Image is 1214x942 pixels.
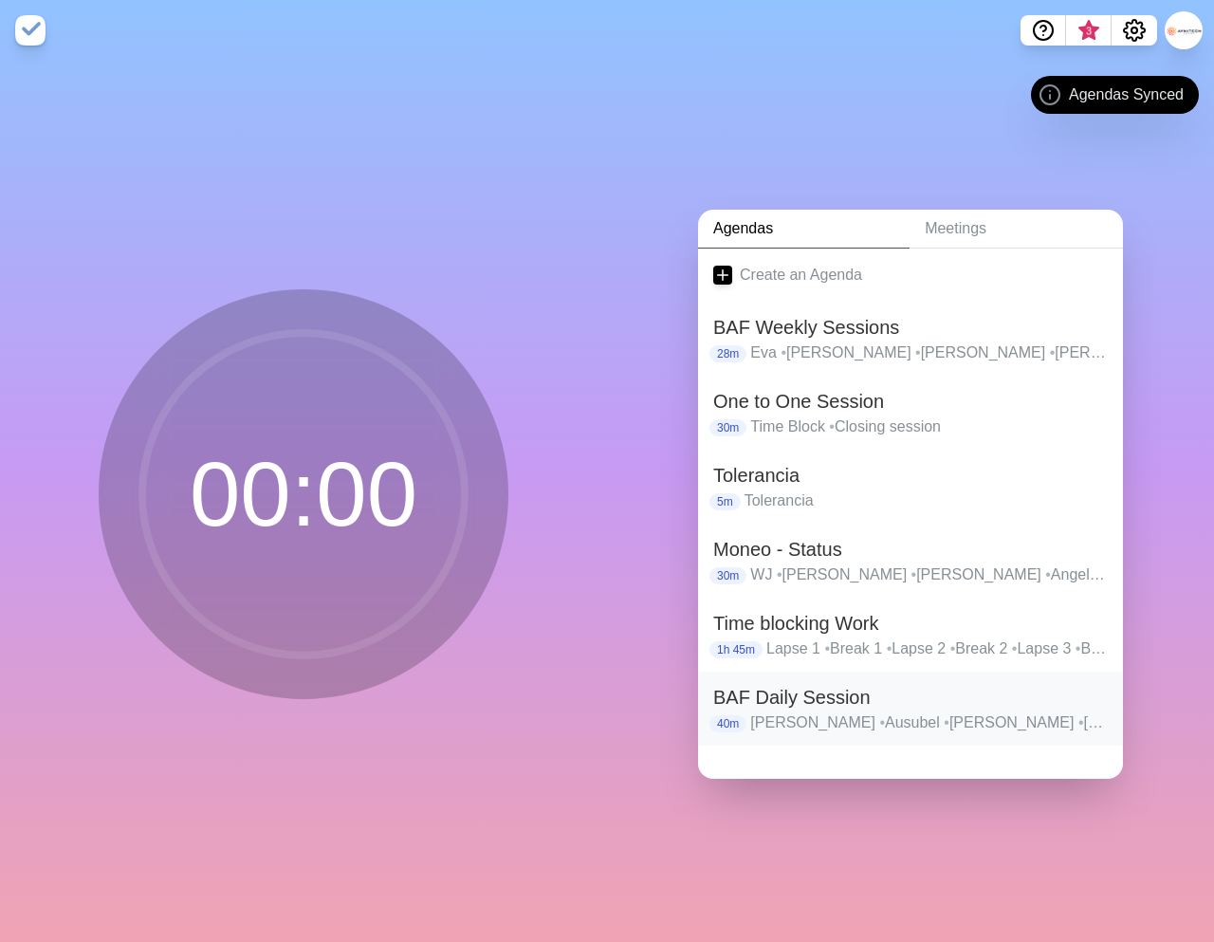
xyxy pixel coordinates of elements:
p: Eva [PERSON_NAME] [PERSON_NAME] [PERSON_NAME] [PERSON_NAME] [PERSON_NAME] Angel [750,342,1108,364]
img: timeblocks logo [15,15,46,46]
h2: Tolerancia [713,461,1108,489]
p: WJ [PERSON_NAME] [PERSON_NAME] Angel [PERSON_NAME] [PERSON_NAME] [750,563,1108,586]
span: • [879,714,885,730]
p: Lapse 1 Break 1 Lapse 2 Break 2 Lapse 3 Break 3 Lapse 4 last Break [766,637,1108,660]
button: What’s new [1066,15,1112,46]
h2: BAF Weekly Sessions [713,313,1108,342]
p: 30m [709,567,746,584]
h2: One to One Session [713,387,1108,416]
span: • [944,714,949,730]
p: 40m [709,715,746,732]
span: • [887,640,892,656]
p: 1h 45m [709,641,763,658]
span: • [829,418,835,434]
button: Settings [1112,15,1157,46]
span: • [1076,640,1081,656]
span: • [1078,714,1084,730]
a: Meetings [910,210,1123,249]
h2: Time blocking Work [713,609,1108,637]
a: Create an Agenda [698,249,1123,302]
span: • [1012,640,1018,656]
h2: BAF Daily Session [713,683,1108,711]
p: [PERSON_NAME] Ausubel [PERSON_NAME] [PERSON_NAME] [PERSON_NAME] Eva [PERSON_NAME] [PERSON_NAME] [... [750,711,1108,734]
p: 30m [709,419,746,436]
span: • [777,566,782,582]
p: Tolerancia [745,489,1108,512]
p: 5m [709,493,741,510]
span: • [824,640,830,656]
p: Time Block Closing session [750,416,1108,438]
span: • [911,566,917,582]
span: 3 [1081,24,1096,39]
span: • [915,344,921,360]
span: • [1050,344,1056,360]
p: 28m [709,345,746,362]
h2: Moneo - Status [713,535,1108,563]
span: • [781,344,786,360]
a: Agendas [698,210,910,249]
span: Agendas Synced [1069,83,1184,106]
button: Help [1021,15,1066,46]
span: • [1045,566,1051,582]
span: • [950,640,956,656]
